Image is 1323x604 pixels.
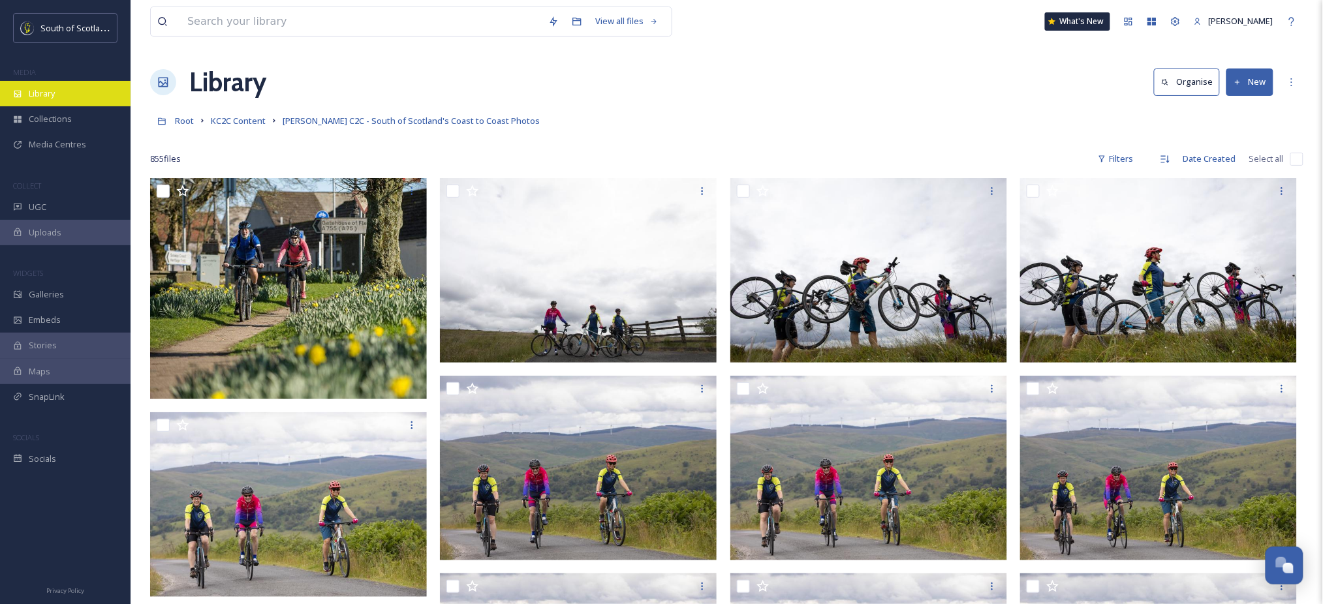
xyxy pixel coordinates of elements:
[150,178,427,399] img: discoversouthscotland_09302024_18029032837930466.jpg
[730,376,1007,560] img: 036KirkpatrickC2C.JPG
[211,113,266,128] a: KC2C Content
[175,113,194,128] a: Root
[1266,547,1303,584] button: Open Chat
[1187,8,1280,34] a: [PERSON_NAME]
[589,8,665,34] a: View all files
[29,453,56,465] span: Socials
[1091,146,1140,172] div: Filters
[13,268,43,278] span: WIDGETS
[29,226,61,239] span: Uploads
[1154,68,1220,95] button: Organise
[175,115,194,127] span: Root
[29,138,86,151] span: Media Centres
[29,288,64,301] span: Galleries
[21,22,34,35] img: images.jpeg
[1177,146,1243,172] div: Date Created
[189,63,266,102] a: Library
[1249,153,1284,165] span: Select all
[29,365,50,378] span: Maps
[150,153,181,165] span: 855 file s
[283,113,540,128] a: [PERSON_NAME] C2C - South of Scotland's Coast to Coast Photos
[46,582,84,597] a: Privacy Policy
[29,339,57,352] span: Stories
[29,113,72,125] span: Collections
[440,178,717,363] img: 041KirkpatrickC2C.JPG
[730,178,1007,363] img: 040KirkpatrickC2C.JPG
[1045,12,1110,31] a: What's New
[440,376,717,560] img: 037KirkpatrickC2C.JPG
[150,412,427,597] img: 038KirkpatrickC2C.JPG
[13,67,36,77] span: MEDIA
[283,115,540,127] span: [PERSON_NAME] C2C - South of Scotland's Coast to Coast Photos
[1209,15,1273,27] span: [PERSON_NAME]
[40,22,189,34] span: South of Scotland Destination Alliance
[1020,376,1297,560] img: 035KirkpatrickC2C.JPG
[181,7,542,36] input: Search your library
[13,181,41,190] span: COLLECT
[211,115,266,127] span: KC2C Content
[1020,178,1297,363] img: 039KirkpatrickC2C.JPG
[29,201,46,213] span: UGC
[46,586,84,595] span: Privacy Policy
[1154,68,1226,95] a: Organise
[29,87,55,100] span: Library
[1226,68,1273,95] button: New
[29,391,65,403] span: SnapLink
[13,432,39,442] span: SOCIALS
[29,314,61,326] span: Embeds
